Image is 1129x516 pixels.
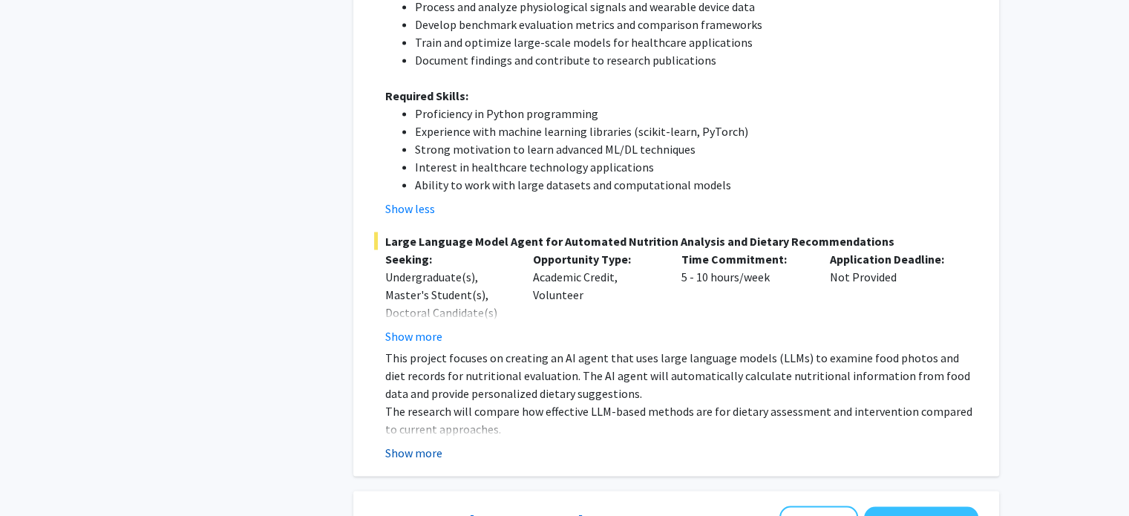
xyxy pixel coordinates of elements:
div: 5 - 10 hours/week [670,250,819,345]
div: Academic Credit, Volunteer [522,250,670,345]
p: Opportunity Type: [533,250,659,268]
p: Time Commitment: [681,250,808,268]
p: This project focuses on creating an AI agent that uses large language models (LLMs) to examine fo... [385,349,978,402]
li: Proficiency in Python programming [415,105,978,123]
li: Experience with machine learning libraries (scikit-learn, PyTorch) [415,123,978,140]
button: Show more [385,444,442,462]
div: Not Provided [819,250,967,345]
li: Train and optimize large-scale models for healthcare applications [415,33,978,51]
iframe: Chat [11,449,63,505]
p: Seeking: [385,250,511,268]
button: Show less [385,200,435,218]
button: Show more [385,327,442,345]
li: Strong motivation to learn advanced ML/DL techniques [415,140,978,158]
strong: Required Skills: [385,88,468,103]
p: The research will compare how effective LLM-based methods are for dietary assessment and interven... [385,402,978,438]
li: Document findings and contribute to research publications [415,51,978,69]
div: Undergraduate(s), Master's Student(s), Doctoral Candidate(s) (PhD, MD, DMD, PharmD, etc.) [385,268,511,357]
li: Ability to work with large datasets and computational models [415,176,978,194]
p: Application Deadline: [830,250,956,268]
li: Interest in healthcare technology applications [415,158,978,176]
li: Develop benchmark evaluation metrics and comparison frameworks [415,16,978,33]
span: Large Language Model Agent for Automated Nutrition Analysis and Dietary Recommendations [374,232,978,250]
